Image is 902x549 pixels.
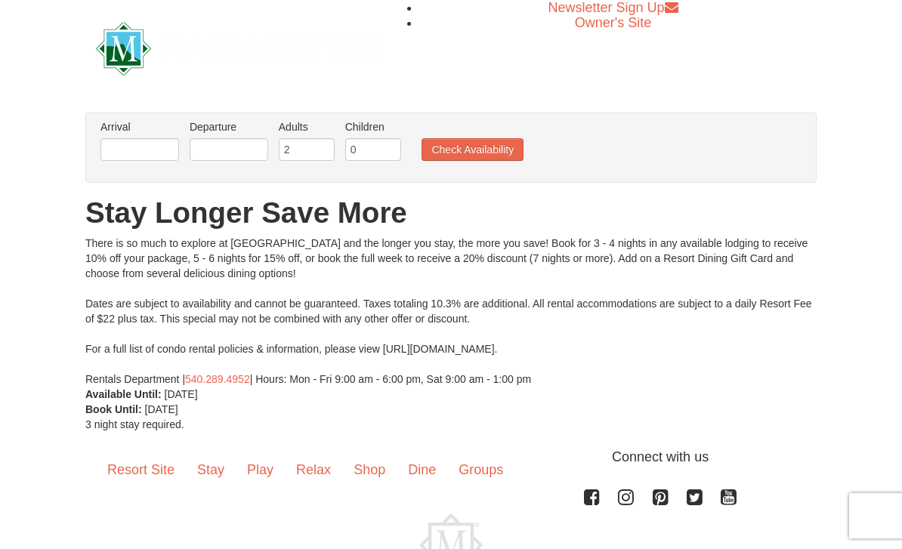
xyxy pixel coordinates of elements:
[145,403,178,415] span: [DATE]
[96,447,186,494] a: Resort Site
[85,403,142,415] strong: Book Until:
[96,29,378,64] a: Massanutten Resort
[85,388,162,400] strong: Available Until:
[575,15,651,30] a: Owner's Site
[85,418,184,430] span: 3 night stay required.
[186,447,236,494] a: Stay
[447,447,514,494] a: Groups
[96,22,378,76] img: Massanutten Resort Logo
[185,373,250,385] a: 540.289.4952
[422,138,524,161] button: Check Availability
[345,119,401,134] label: Children
[279,119,335,134] label: Adults
[190,119,268,134] label: Departure
[236,447,285,494] a: Play
[85,236,817,387] div: There is so much to explore at [GEOGRAPHIC_DATA] and the longer you stay, the more you save! Book...
[100,119,179,134] label: Arrival
[285,447,342,494] a: Relax
[165,388,198,400] span: [DATE]
[342,447,397,494] a: Shop
[85,198,817,228] h1: Stay Longer Save More
[397,447,447,494] a: Dine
